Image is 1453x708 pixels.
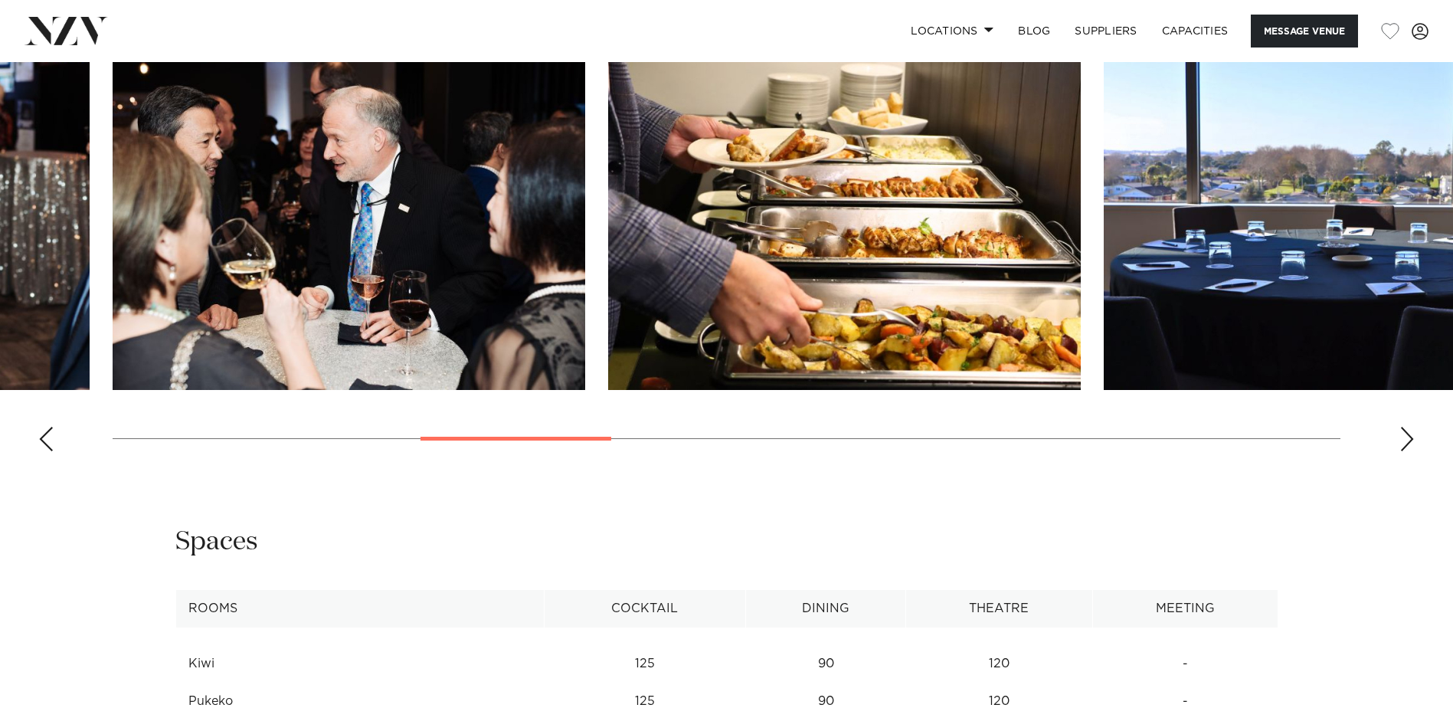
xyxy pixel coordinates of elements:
th: Meeting [1092,590,1278,628]
button: Message Venue [1251,15,1358,48]
th: Cocktail [544,590,746,628]
td: 120 [905,645,1092,683]
td: 90 [746,645,906,683]
td: Kiwi [175,645,544,683]
h2: Spaces [175,525,258,559]
a: Capacities [1150,15,1241,48]
swiper-slide: 5 / 16 [113,43,585,390]
swiper-slide: 6 / 16 [608,43,1081,390]
th: Rooms [175,590,544,628]
td: 125 [544,645,746,683]
td: - [1092,645,1278,683]
img: nzv-logo.png [25,17,108,44]
th: Dining [746,590,906,628]
a: Locations [898,15,1006,48]
a: BLOG [1006,15,1062,48]
a: SUPPLIERS [1062,15,1149,48]
th: Theatre [905,590,1092,628]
